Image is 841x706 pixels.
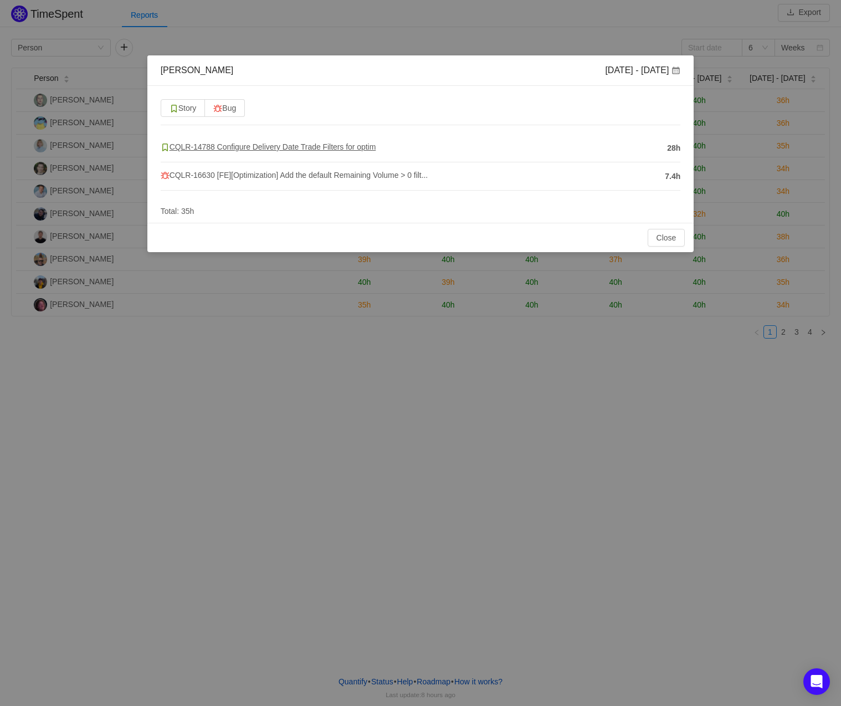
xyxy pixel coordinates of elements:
img: 10315 [161,143,170,152]
button: Close [648,229,685,247]
div: [DATE] - [DATE] [605,64,680,76]
span: 7.4h [665,171,680,182]
img: 10303 [161,171,170,180]
span: Total: 35h [161,207,194,216]
span: Bug [213,104,236,112]
span: 28h [667,142,680,154]
div: [PERSON_NAME] [161,64,234,76]
img: 10303 [213,104,222,113]
span: CQLR-16630 [FE][Optimization] Add the default Remaining Volume > 0 filt... [161,171,428,180]
div: Open Intercom Messenger [803,668,830,695]
span: CQLR-14788 Configure Delivery Date Trade Filters for optim [161,142,376,151]
span: Story [170,104,197,112]
img: 10315 [170,104,178,113]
